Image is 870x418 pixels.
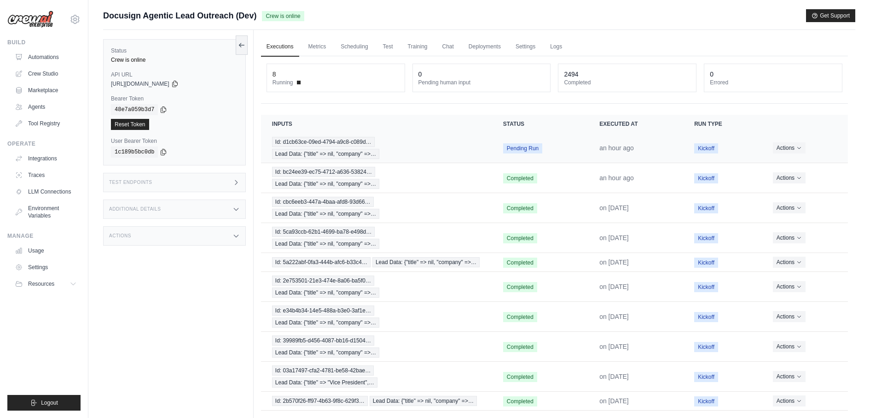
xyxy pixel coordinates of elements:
span: Completed [503,342,537,352]
span: Running [273,79,293,86]
span: Completed [503,282,537,292]
span: Pending Run [503,143,542,153]
a: View execution details for Id [272,365,481,388]
span: [URL][DOMAIN_NAME] [111,80,169,88]
span: Kickoff [694,143,718,153]
time: August 7, 2025 at 11:16 PDT [599,234,629,241]
time: August 18, 2025 at 13:47 PDT [599,144,634,152]
span: Kickoff [694,233,718,243]
span: Id: 5a222abf-0fa3-444b-afc6-b33c4… [272,257,371,267]
div: Build [7,39,81,46]
span: Completed [503,258,537,268]
a: View execution details for Id [272,306,481,328]
span: Crew is online [262,11,304,21]
a: Traces [11,168,81,183]
a: View execution details for Id [272,396,481,406]
h3: Additional Details [109,206,161,212]
span: Kickoff [694,396,718,406]
span: Id: 2e753501-21e3-474e-8a06-ba5f0… [272,276,374,286]
div: Crew is online [111,56,238,64]
span: Kickoff [694,372,718,382]
button: Logout [7,395,81,411]
span: Lead Data: {"title" => nil, "company" =>… [372,257,480,267]
a: Integrations [11,151,81,166]
label: API URL [111,71,238,78]
button: Actions for execution [773,202,806,213]
a: Settings [11,260,81,275]
a: Marketplace [11,83,81,98]
a: Crew Studio [11,66,81,81]
button: Actions for execution [773,395,806,406]
label: Status [111,47,238,54]
a: View execution details for Id [272,137,481,159]
th: Status [492,115,588,133]
a: View execution details for Id [272,167,481,189]
div: Operate [7,140,81,147]
button: Actions for execution [773,142,806,153]
span: Id: 2b570f26-ff97-4b63-9f8c-629f3… [272,396,368,406]
span: Logout [41,399,58,406]
a: Scheduling [335,37,373,57]
a: View execution details for Id [272,257,481,267]
a: Usage [11,243,81,258]
span: Lead Data: {"title" => nil, "company" =>… [272,239,379,249]
a: Reset Token [111,119,149,130]
a: Metrics [303,37,332,57]
a: LLM Connections [11,184,81,199]
label: User Bearer Token [111,137,238,145]
dt: Pending human input [418,79,545,86]
span: Kickoff [694,203,718,213]
time: August 18, 2025 at 13:47 PDT [599,174,634,182]
span: Completed [503,173,537,183]
button: Actions for execution [773,232,806,243]
button: Get Support [806,9,855,22]
time: August 7, 2025 at 11:16 PDT [599,343,629,350]
span: Lead Data: {"title" => "Vice President",… [272,377,377,388]
h3: Test Endpoints [109,180,152,185]
a: View execution details for Id [272,276,481,298]
div: 8 [273,70,276,79]
img: Logo [7,11,53,28]
div: 0 [710,70,713,79]
span: Kickoff [694,312,718,322]
span: Kickoff [694,282,718,292]
span: Lead Data: {"title" => nil, "company" =>… [272,209,379,219]
span: Id: d1cb63ce-09ed-4794-a9c8-c089d… [272,137,375,147]
a: Deployments [463,37,506,57]
span: Id: 5ca93ccb-62b1-4699-ba78-e498d… [272,227,375,237]
button: Actions for execution [773,311,806,322]
a: Agents [11,100,81,114]
h3: Actions [109,233,131,239]
span: Lead Data: {"title" => nil, "company" =>… [272,318,379,328]
a: Environment Variables [11,201,81,223]
span: Id: e34b4b34-14e5-488a-b3e0-3af1e… [272,306,374,316]
time: August 7, 2025 at 11:16 PDT [599,204,629,212]
span: Completed [503,233,537,243]
span: Id: cbc6eeb3-447a-4baa-afd8-93d66… [272,197,374,207]
time: August 7, 2025 at 11:16 PDT [599,397,629,405]
span: Lead Data: {"title" => nil, "company" =>… [272,347,379,358]
div: 0 [418,70,422,79]
span: Completed [503,396,537,406]
div: 2494 [564,70,578,79]
time: August 7, 2025 at 11:16 PDT [599,313,629,320]
dt: Completed [564,79,690,86]
span: Kickoff [694,342,718,352]
time: August 7, 2025 at 11:16 PDT [599,283,629,290]
a: View execution details for Id [272,227,481,249]
a: View execution details for Id [272,336,481,358]
a: Training [402,37,433,57]
button: Resources [11,277,81,291]
th: Executed at [588,115,683,133]
button: Actions for execution [773,257,806,268]
span: Lead Data: {"title" => nil, "company" =>… [272,149,379,159]
a: Tool Registry [11,116,81,131]
span: Resources [28,280,54,288]
span: Lead Data: {"title" => nil, "company" =>… [370,396,477,406]
a: Settings [510,37,541,57]
span: Completed [503,203,537,213]
dt: Errored [710,79,836,86]
a: Executions [261,37,299,57]
span: Completed [503,312,537,322]
span: Completed [503,372,537,382]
